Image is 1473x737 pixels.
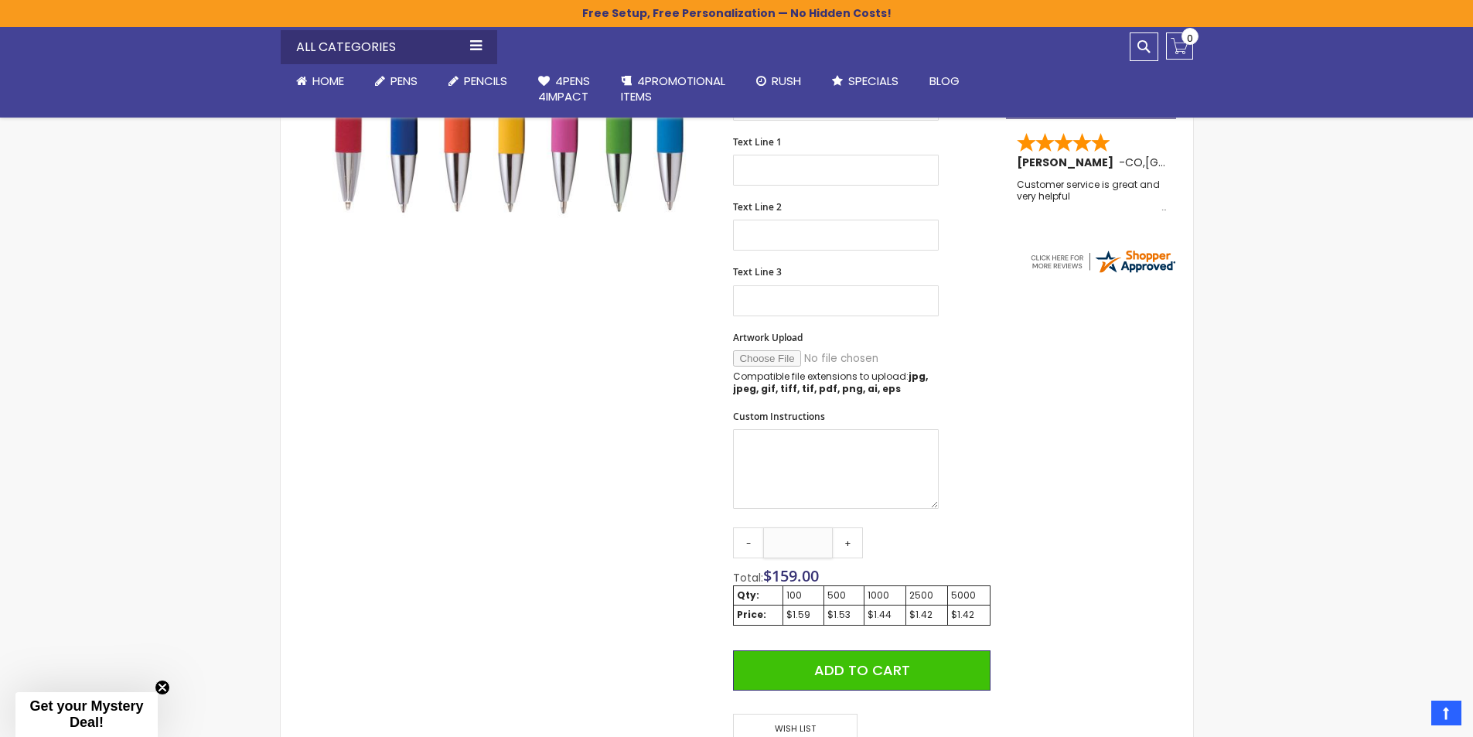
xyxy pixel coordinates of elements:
[1017,155,1119,170] span: [PERSON_NAME]
[737,608,766,621] strong: Price:
[909,609,944,621] div: $1.42
[868,589,902,602] div: 1000
[817,64,914,98] a: Specials
[827,589,861,602] div: 500
[1187,31,1193,46] span: 0
[733,135,782,148] span: Text Line 1
[832,527,863,558] a: +
[155,680,170,695] button: Close teaser
[1028,265,1177,278] a: 4pens.com certificate URL
[390,73,418,89] span: Pens
[281,30,497,64] div: All Categories
[1017,179,1167,213] div: Customer service is great and very helpful
[868,609,902,621] div: $1.44
[360,64,433,98] a: Pens
[733,265,782,278] span: Text Line 3
[733,527,764,558] a: -
[538,73,590,104] span: 4Pens 4impact
[733,370,939,395] p: Compatible file extensions to upload:
[772,565,819,586] span: 159.00
[786,589,821,602] div: 100
[786,609,821,621] div: $1.59
[433,64,523,98] a: Pencils
[1166,32,1193,60] a: 0
[763,565,819,586] span: $
[914,64,975,98] a: Blog
[733,650,990,691] button: Add to Cart
[1028,247,1177,275] img: 4pens.com widget logo
[605,64,741,114] a: 4PROMOTIONALITEMS
[951,609,987,621] div: $1.42
[814,660,910,680] span: Add to Cart
[733,410,825,423] span: Custom Instructions
[1431,701,1461,725] a: Top
[281,64,360,98] a: Home
[929,73,960,89] span: Blog
[523,64,605,114] a: 4Pens4impact
[1145,155,1259,170] span: [GEOGRAPHIC_DATA]
[312,73,344,89] span: Home
[741,64,817,98] a: Rush
[733,331,803,344] span: Artwork Upload
[827,609,861,621] div: $1.53
[909,589,944,602] div: 2500
[1119,155,1259,170] span: - ,
[15,692,158,737] div: Get your Mystery Deal!Close teaser
[848,73,898,89] span: Specials
[29,698,143,730] span: Get your Mystery Deal!
[951,589,987,602] div: 5000
[733,370,928,395] strong: jpg, jpeg, gif, tiff, tif, pdf, png, ai, eps
[464,73,507,89] span: Pencils
[621,73,725,104] span: 4PROMOTIONAL ITEMS
[733,570,763,585] span: Total:
[733,200,782,213] span: Text Line 2
[1125,155,1143,170] span: CO
[772,73,801,89] span: Rush
[737,589,759,602] strong: Qty:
